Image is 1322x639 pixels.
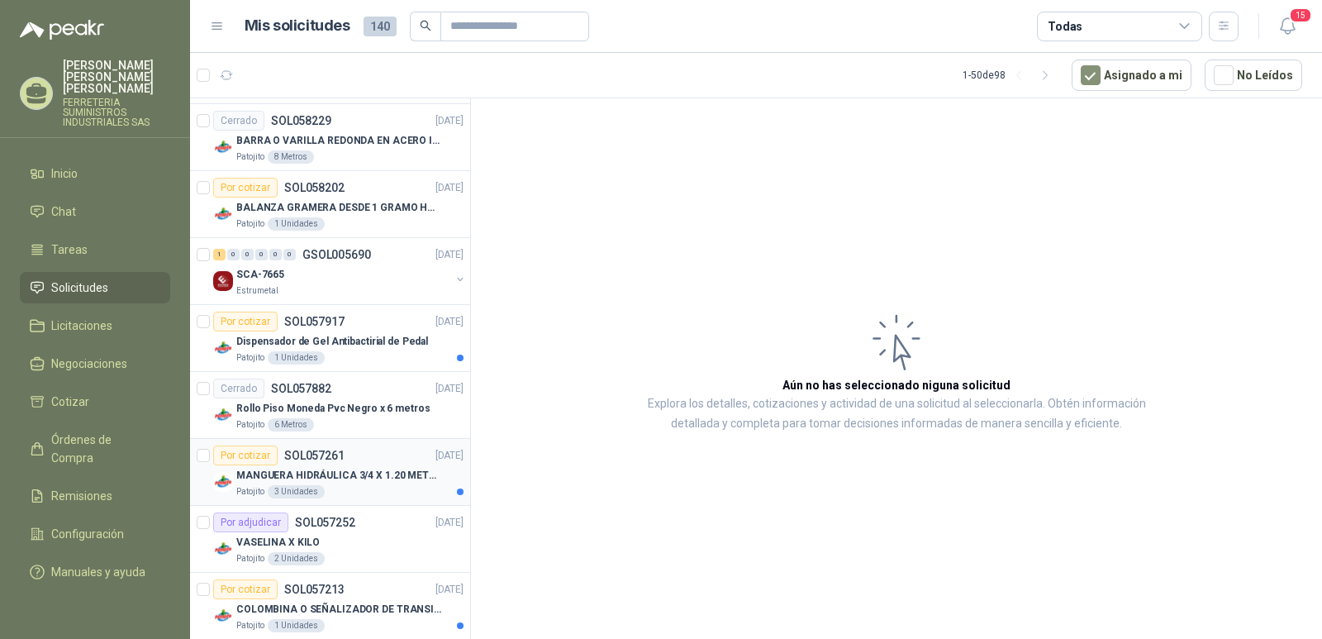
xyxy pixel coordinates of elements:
[435,381,464,397] p: [DATE]
[20,20,104,40] img: Logo peakr
[435,448,464,464] p: [DATE]
[236,619,264,632] p: Patojito
[51,487,112,505] span: Remisiones
[236,217,264,231] p: Patojito
[63,60,170,94] p: [PERSON_NAME] [PERSON_NAME] [PERSON_NAME]
[190,171,470,238] a: Por cotizarSOL058202[DATE] Company LogoBALANZA GRAMERA DESDE 1 GRAMO HASTA 5 GRAMOSPatojito1 Unid...
[269,249,282,260] div: 0
[51,393,89,411] span: Cotizar
[1272,12,1302,41] button: 15
[364,17,397,36] span: 140
[236,418,264,432] p: Patojito
[63,98,170,127] p: FERRETERIA SUMINISTROS INDUSTRIALES SAS
[20,234,170,265] a: Tareas
[236,485,264,498] p: Patojito
[51,241,88,259] span: Tareas
[213,606,233,626] img: Company Logo
[213,513,288,532] div: Por adjudicar
[963,62,1058,88] div: 1 - 50 de 98
[20,424,170,474] a: Órdenes de Compra
[435,582,464,598] p: [DATE]
[1205,60,1302,91] button: No Leídos
[268,619,325,632] div: 1 Unidades
[236,150,264,164] p: Patojito
[213,579,278,599] div: Por cotizar
[268,351,325,365] div: 1 Unidades
[213,472,233,492] img: Company Logo
[227,249,240,260] div: 0
[213,338,233,358] img: Company Logo
[20,158,170,189] a: Inicio
[20,480,170,512] a: Remisiones
[20,272,170,303] a: Solicitudes
[51,165,78,183] span: Inicio
[190,104,470,171] a: CerradoSOL058229[DATE] Company LogoBARRA O VARILLA REDONDA EN ACERO INOXIDABLE DE 2" O 50 MMPatoj...
[213,312,278,331] div: Por cotizar
[213,249,226,260] div: 1
[236,200,442,216] p: BALANZA GRAMERA DESDE 1 GRAMO HASTA 5 GRAMOS
[271,383,331,394] p: SOL057882
[782,376,1011,394] h3: Aún no has seleccionado niguna solicitud
[236,133,442,149] p: BARRA O VARILLA REDONDA EN ACERO INOXIDABLE DE 2" O 50 MM
[190,506,470,573] a: Por adjudicarSOL057252[DATE] Company LogoVASELINA X KILOPatojito2 Unidades
[435,515,464,531] p: [DATE]
[420,20,431,31] span: search
[268,552,325,565] div: 2 Unidades
[268,418,314,432] div: 6 Metros
[51,355,127,373] span: Negociaciones
[51,317,112,335] span: Licitaciones
[268,150,314,164] div: 8 Metros
[51,525,124,543] span: Configuración
[268,217,325,231] div: 1 Unidades
[284,316,345,327] p: SOL057917
[20,348,170,379] a: Negociaciones
[190,305,470,372] a: Por cotizarSOL057917[DATE] Company LogoDispensador de Gel Antibactirial de PedalPatojito1 Unidades
[190,372,470,439] a: CerradoSOL057882[DATE] Company LogoRollo Piso Moneda Pvc Negro x 6 metrosPatojito6 Metros
[51,431,155,467] span: Órdenes de Compra
[213,271,233,291] img: Company Logo
[1048,17,1082,36] div: Todas
[295,517,355,528] p: SOL057252
[435,314,464,330] p: [DATE]
[268,485,325,498] div: 3 Unidades
[284,450,345,461] p: SOL057261
[213,137,233,157] img: Company Logo
[435,247,464,263] p: [DATE]
[213,539,233,559] img: Company Logo
[236,267,284,283] p: SCA-7665
[435,113,464,129] p: [DATE]
[1289,7,1312,23] span: 15
[236,334,428,350] p: Dispensador de Gel Antibactirial de Pedal
[213,178,278,198] div: Por cotizar
[283,249,296,260] div: 0
[236,535,320,551] p: VASELINA X KILO
[284,584,345,595] p: SOL057213
[236,602,442,618] p: COLOMBINA O SEÑALIZADOR DE TRANSITO
[435,180,464,196] p: [DATE]
[213,204,233,224] img: Company Logo
[245,14,350,38] h1: Mis solicitudes
[236,351,264,365] p: Patojito
[20,196,170,227] a: Chat
[213,111,264,131] div: Cerrado
[20,386,170,417] a: Cotizar
[20,556,170,588] a: Manuales y ayuda
[302,249,371,260] p: GSOL005690
[51,563,145,581] span: Manuales y ayuda
[1072,60,1191,91] button: Asignado a mi
[236,284,278,298] p: Estrumetal
[636,394,1157,434] p: Explora los detalles, cotizaciones y actividad de una solicitud al seleccionarla. Obtén informaci...
[236,468,442,484] p: MANGUERA HIDRÁULICA 3/4 X 1.20 METROS DE LONGITUD HR-HR-ACOPLADA
[213,405,233,425] img: Company Logo
[20,518,170,550] a: Configuración
[213,245,467,298] a: 1 0 0 0 0 0 GSOL005690[DATE] Company LogoSCA-7665Estrumetal
[284,182,345,193] p: SOL058202
[213,379,264,398] div: Cerrado
[271,115,331,126] p: SOL058229
[213,446,278,465] div: Por cotizar
[255,249,268,260] div: 0
[241,249,254,260] div: 0
[236,401,430,417] p: Rollo Piso Moneda Pvc Negro x 6 metros
[51,203,76,221] span: Chat
[51,279,108,297] span: Solicitudes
